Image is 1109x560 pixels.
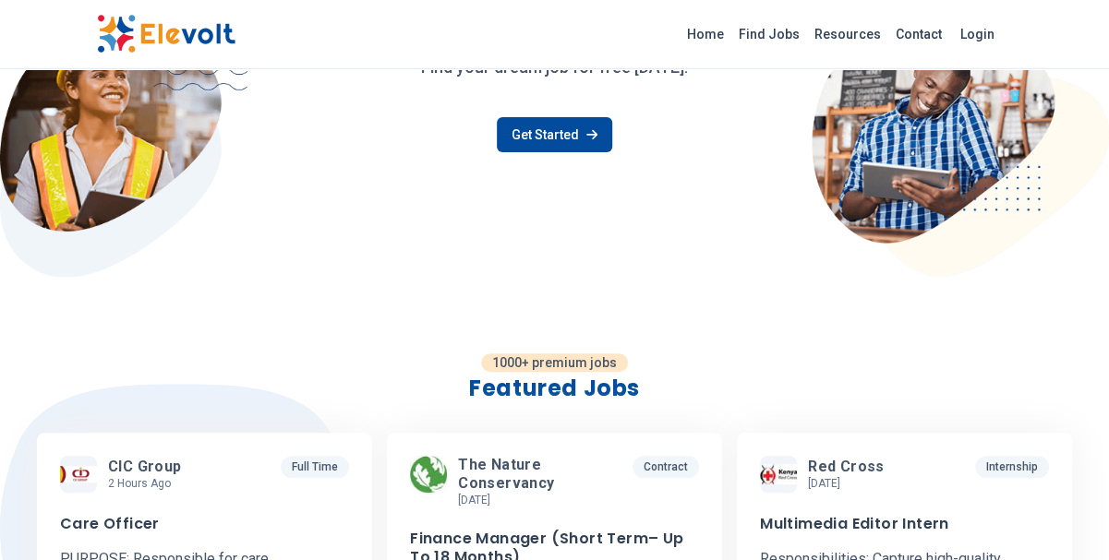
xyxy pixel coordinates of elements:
p: 2 hours ago [108,476,189,491]
img: Elevolt [97,15,235,54]
img: Red cross [760,464,797,484]
a: Contact [888,19,949,49]
p: Contract [633,456,699,478]
h3: Care Officer [60,515,160,533]
a: Resources [807,19,888,49]
span: CIC group [108,458,182,476]
a: Find Jobs [731,19,807,49]
p: Internship [975,456,1049,478]
a: Login [949,16,1006,53]
p: Full Time [281,456,349,478]
p: [DATE] [458,493,625,507]
img: CIC group [60,466,97,483]
span: The Nature Conservancy [458,456,618,493]
img: The Nature Conservancy [410,456,447,493]
a: Home [680,19,731,49]
h3: Multimedia Editor Intern [760,515,949,533]
p: [DATE] [808,476,892,491]
a: Get Started [497,117,612,152]
iframe: Chat Widget [1017,471,1109,560]
span: Red cross [808,458,885,476]
h2: Featured Jobs [37,374,1072,403]
p: 1000+ premium jobs [481,353,628,372]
